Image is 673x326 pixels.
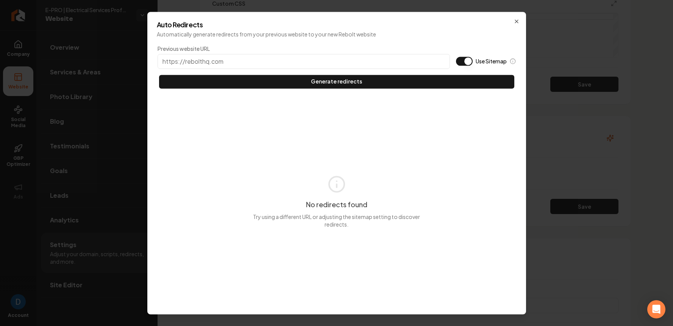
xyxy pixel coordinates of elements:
[159,75,514,88] button: Generate redirects
[157,21,517,28] h2: Auto Redirects
[157,30,517,38] p: Automatically generate redirects from your previous website to your new Rebolt website
[158,54,450,69] input: https://rebolthq.com
[252,213,422,228] p: Try using a different URL or adjusting the sitemap setting to discover redirects.
[476,57,507,65] label: Use Sitemap
[158,45,450,52] label: Previous website URL
[306,199,367,210] h3: No redirects found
